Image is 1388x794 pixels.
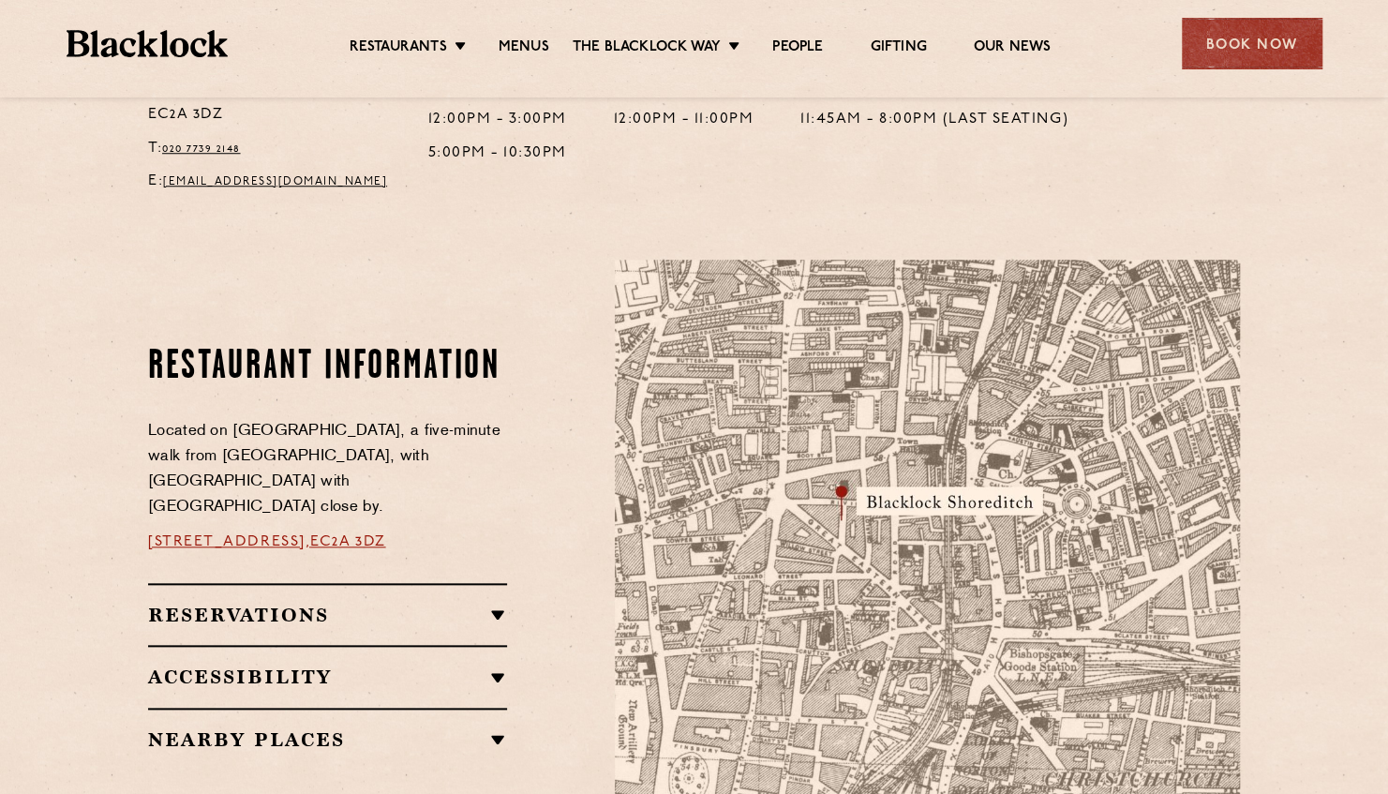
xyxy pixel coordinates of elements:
a: Gifting [870,38,926,59]
h2: Reservations [148,604,507,626]
a: EC2A 3DZ [310,534,385,549]
a: Restaurants [350,38,447,59]
p: T: [148,137,400,161]
div: Book Now [1182,18,1322,69]
h2: Accessibility [148,666,507,688]
p: 11:45am - 8:00pm (Last seating) [800,108,1068,132]
p: 12:00pm - 3:00pm [428,108,567,132]
a: 020 7739 2148 [162,143,241,155]
img: BL_Textured_Logo-footer-cropped.svg [67,30,229,57]
a: Menus [499,38,549,59]
h2: Restaurant Information [148,344,507,391]
a: [EMAIL_ADDRESS][DOMAIN_NAME] [163,176,387,187]
a: Our News [974,38,1052,59]
p: 5:00pm - 10:30pm [428,142,567,166]
a: [STREET_ADDRESS], [148,534,310,549]
p: E: [148,170,400,194]
h2: Nearby Places [148,728,507,751]
p: 12:00pm - 11:00pm [614,108,754,132]
p: Located on [GEOGRAPHIC_DATA], a five-minute walk from [GEOGRAPHIC_DATA], with [GEOGRAPHIC_DATA] w... [148,419,507,520]
a: The Blacklock Way [573,38,721,59]
a: People [772,38,823,59]
p: [STREET_ADDRESS] EC2A 3DZ [148,79,400,127]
